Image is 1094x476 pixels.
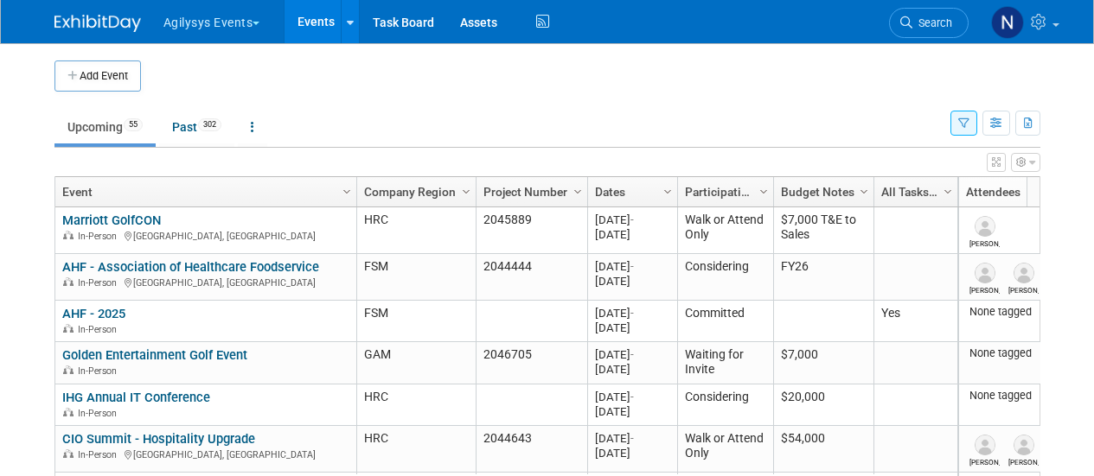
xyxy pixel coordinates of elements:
a: Past302 [159,111,234,143]
a: Company Region [364,177,464,206]
span: Column Settings [340,185,354,199]
a: AHF - 2025 [62,306,125,321]
button: Add Event [54,60,141,92]
td: HRC [356,384,476,426]
img: ExhibitDay [54,15,141,32]
span: In-Person [78,231,122,242]
a: Column Settings [658,177,677,203]
td: Committed [677,301,773,342]
div: None tagged [965,389,1085,403]
span: - [630,260,634,273]
div: [DATE] [595,306,669,321]
img: In-Person Event [63,324,74,333]
div: Tim Hansen [1008,455,1039,466]
td: Waiting for Invite [677,342,773,384]
td: 2044643 [476,426,587,473]
span: 55 [124,118,143,131]
div: [DATE] [595,227,669,242]
a: AHF - Association of Healthcare Foodservice [62,259,319,275]
div: Robert Blackwell [969,283,1000,295]
td: FSM [356,301,476,342]
div: [DATE] [595,390,669,404]
div: None tagged [965,346,1085,360]
td: FY26 [773,254,873,301]
a: Column Settings [854,177,873,203]
td: HRC [356,426,476,473]
span: In-Person [78,277,122,289]
span: Column Settings [857,185,871,199]
a: Attendees [966,177,1081,206]
a: Participation [685,177,762,206]
img: In-Person Event [63,277,74,286]
div: Robert Mungary [1008,283,1039,295]
td: HRC [356,207,476,254]
img: Tim Hansen [1014,435,1034,455]
a: Marriott GolfCON [62,213,161,228]
div: [DATE] [595,321,669,335]
a: Event [62,177,345,206]
a: CIO Summit - Hospitality Upgrade [62,431,255,447]
td: $54,000 [773,426,873,473]
a: Golden Entertainment Golf Event [62,347,247,363]
a: All Tasks Complete [881,177,946,206]
td: 2044444 [476,254,587,301]
span: Column Settings [571,185,585,199]
div: [DATE] [595,213,669,227]
td: Walk or Attend Only [677,207,773,254]
td: $7,000 [773,342,873,384]
span: In-Person [78,365,122,377]
a: Column Settings [568,177,587,203]
div: [DATE] [595,347,669,362]
div: Lindsey Fundine [969,455,1000,466]
span: In-Person [78,408,122,419]
td: $7,000 T&E to Sales [773,207,873,254]
a: IHG Annual IT Conference [62,390,210,405]
div: [DATE] [595,259,669,274]
div: [GEOGRAPHIC_DATA], [GEOGRAPHIC_DATA] [62,275,349,289]
td: Considering [677,384,773,426]
a: Upcoming55 [54,111,156,143]
span: In-Person [78,449,122,460]
div: [DATE] [595,431,669,446]
td: 2046705 [476,342,587,384]
span: Search [912,16,952,29]
td: 2045889 [476,207,587,254]
a: Dates [595,177,666,206]
div: None tagged [965,305,1085,319]
div: [DATE] [595,404,669,419]
a: Budget Notes [781,177,862,206]
a: Column Settings [457,177,476,203]
img: Russell Carlson [975,216,995,237]
td: Considering [677,254,773,301]
img: In-Person Event [63,231,74,239]
span: - [630,348,634,361]
div: Russell Carlson [969,237,1000,248]
span: - [630,432,634,445]
div: [DATE] [595,446,669,460]
a: Column Settings [938,177,957,203]
td: Yes [873,301,957,342]
span: In-Person [78,324,122,335]
span: Column Settings [941,185,955,199]
div: [DATE] [595,362,669,377]
div: [GEOGRAPHIC_DATA], [GEOGRAPHIC_DATA] [62,228,349,243]
span: Column Settings [757,185,771,199]
span: 302 [198,118,221,131]
td: Walk or Attend Only [677,426,773,473]
img: Robert Blackwell [975,263,995,283]
a: Column Settings [337,177,356,203]
img: Lindsey Fundine [975,435,995,455]
img: In-Person Event [63,408,74,416]
a: Column Settings [754,177,773,203]
span: - [630,307,634,320]
td: GAM [356,342,476,384]
img: Natalie Morin [991,6,1024,39]
div: [GEOGRAPHIC_DATA], [GEOGRAPHIC_DATA] [62,447,349,461]
a: Search [889,8,969,38]
span: - [630,213,634,226]
img: In-Person Event [63,449,74,458]
span: Column Settings [459,185,473,199]
div: [DATE] [595,274,669,289]
a: Project Number [483,177,576,206]
img: In-Person Event [63,365,74,374]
